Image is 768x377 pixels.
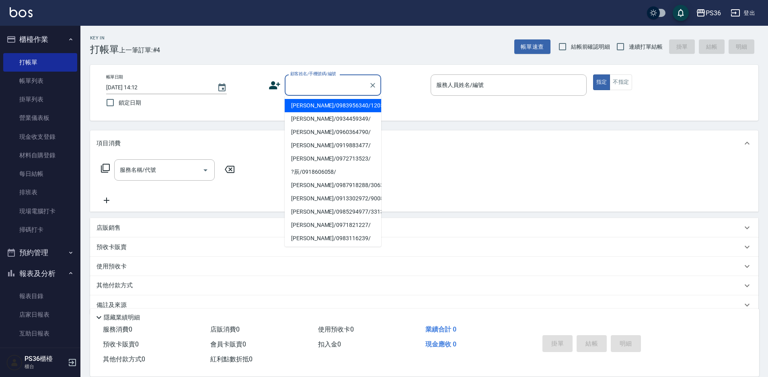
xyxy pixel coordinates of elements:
[629,43,663,51] span: 連續打單結帳
[3,29,77,50] button: 櫃檯作業
[25,355,66,363] h5: PS36櫃檯
[3,263,77,284] button: 報表及分析
[593,74,610,90] button: 指定
[90,35,119,41] h2: Key In
[285,112,381,126] li: [PERSON_NAME]/0934459349/
[285,126,381,139] li: [PERSON_NAME]/0960364790/
[367,80,378,91] button: Clear
[3,220,77,239] a: 掃碼打卡
[3,324,77,343] a: 互助日報表
[3,183,77,202] a: 排班表
[3,343,77,361] a: 互助排行榜
[90,237,758,257] div: 預收卡販賣
[3,128,77,146] a: 現金收支登錄
[104,313,140,322] p: 隱藏業績明細
[727,6,758,21] button: 登出
[199,164,212,177] button: Open
[3,109,77,127] a: 營業儀表板
[90,130,758,156] div: 項目消費
[285,205,381,218] li: [PERSON_NAME]/0985294977/331350
[90,295,758,315] div: 備註及來源
[103,340,139,348] span: 預收卡販賣 0
[90,44,119,55] h3: 打帳單
[103,355,145,363] span: 其他付款方式 0
[3,53,77,72] a: 打帳單
[673,5,689,21] button: save
[3,165,77,183] a: 每日結帳
[6,354,23,371] img: Person
[210,355,253,363] span: 紅利點數折抵 0
[119,99,141,107] span: 鎖定日期
[25,363,66,370] p: 櫃台
[97,224,121,232] p: 店販銷售
[285,99,381,112] li: [PERSON_NAME]/0983956340/12059
[425,340,456,348] span: 現金應收 0
[212,78,232,97] button: Choose date, selected date is 2025-08-23
[90,218,758,237] div: 店販銷售
[571,43,610,51] span: 結帳前確認明細
[425,325,456,333] span: 業績合計 0
[285,232,381,245] li: [PERSON_NAME]/0983116239/
[318,325,354,333] span: 使用預收卡 0
[3,202,77,220] a: 現場電腦打卡
[3,90,77,109] a: 掛單列表
[106,81,209,94] input: YYYY/MM/DD hh:mm
[290,71,336,77] label: 顧客姓名/手機號碼/編號
[285,152,381,165] li: [PERSON_NAME]/0972713523/
[97,262,127,271] p: 使用預收卡
[610,74,632,90] button: 不指定
[210,340,246,348] span: 會員卡販賣 0
[706,8,721,18] div: PS36
[285,139,381,152] li: [PERSON_NAME]/0919883477/
[285,165,381,179] li: ?辰/0918606058/
[3,305,77,324] a: 店家日報表
[285,218,381,232] li: [PERSON_NAME]/0971821227/
[285,192,381,205] li: [PERSON_NAME]/0913302972/9008
[97,139,121,148] p: 項目消費
[103,325,132,333] span: 服務消費 0
[3,242,77,263] button: 預約管理
[90,257,758,276] div: 使用預收卡
[285,179,381,192] li: [PERSON_NAME]/0987918288/3063
[97,243,127,251] p: 預收卡販賣
[3,72,77,90] a: 帳單列表
[3,287,77,305] a: 報表目錄
[514,39,550,54] button: 帳單速查
[285,245,381,258] li: [PERSON_NAME]/0987238997/
[90,276,758,295] div: 其他付款方式
[210,325,240,333] span: 店販消費 0
[10,7,33,17] img: Logo
[693,5,724,21] button: PS36
[318,340,341,348] span: 扣入金 0
[97,281,137,290] p: 其他付款方式
[97,301,127,309] p: 備註及來源
[119,45,160,55] span: 上一筆訂單:#4
[3,146,77,165] a: 材料自購登錄
[106,74,123,80] label: 帳單日期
